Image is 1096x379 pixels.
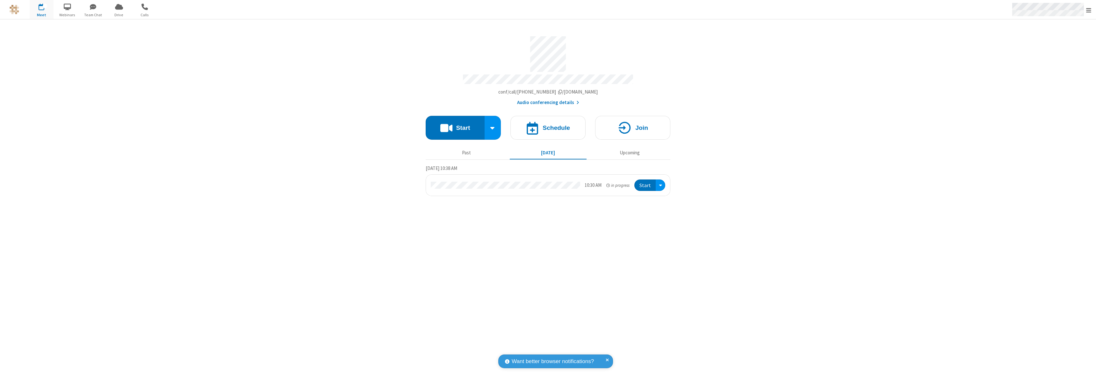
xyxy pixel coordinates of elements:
[606,182,630,188] em: in progress
[498,89,598,95] span: Copy my meeting room link
[1080,362,1091,375] iframe: Chat
[585,182,602,189] div: 10:30 AM
[428,147,505,159] button: Past
[426,165,670,196] section: Today's Meetings
[43,4,47,8] div: 1
[426,32,670,106] section: Account details
[426,116,485,140] button: Start
[512,357,594,366] span: Want better browser notifications?
[517,99,579,106] button: Audio conferencing details
[595,116,670,140] button: Join
[133,12,157,18] span: Calls
[81,12,105,18] span: Team Chat
[456,125,470,131] h4: Start
[10,5,19,14] img: QA Selenium DO NOT DELETE OR CHANGE
[510,147,587,159] button: [DATE]
[55,12,79,18] span: Webinars
[543,125,570,131] h4: Schedule
[498,88,598,96] button: Copy my meeting room linkCopy my meeting room link
[634,179,656,191] button: Start
[591,147,668,159] button: Upcoming
[635,125,648,131] h4: Join
[485,116,501,140] div: Start conference options
[426,165,457,171] span: [DATE] 10:38 AM
[510,116,586,140] button: Schedule
[30,12,54,18] span: Meet
[656,179,665,191] div: Open menu
[107,12,131,18] span: Drive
